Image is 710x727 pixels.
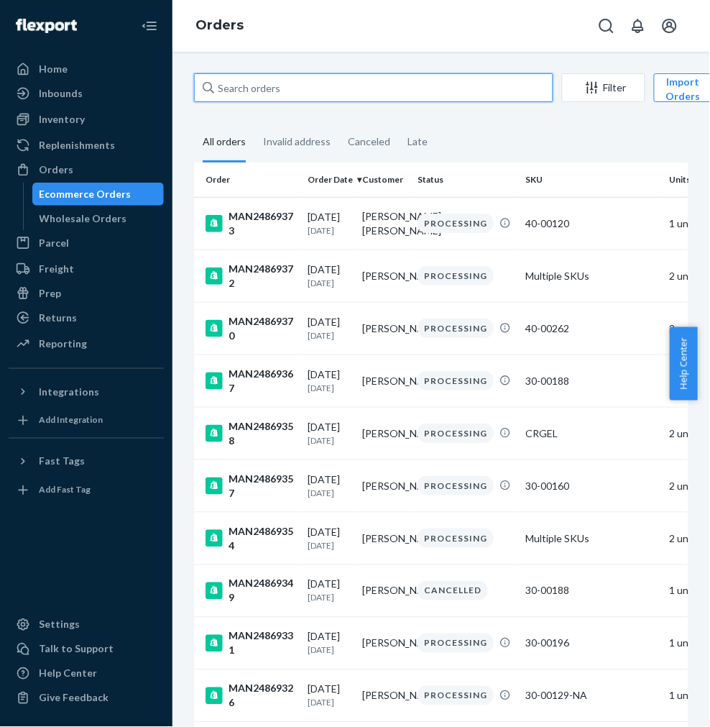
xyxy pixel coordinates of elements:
img: Flexport logo [16,19,77,33]
div: Prep [39,286,61,301]
a: Talk to Support [9,638,164,661]
div: 30-00196 [525,636,658,651]
td: [PERSON_NAME] [357,564,412,617]
div: MAN24869370 [206,314,296,343]
button: Open account menu [655,12,684,40]
div: PROCESSING [418,476,494,495]
div: Wholesale Orders [40,211,127,226]
p: [DATE] [308,382,351,394]
p: [DATE] [308,487,351,499]
a: Orders [9,158,164,181]
div: 30-00188 [525,584,658,598]
div: Fast Tags [39,454,85,469]
div: MAN24869349 [206,577,296,605]
span: Help Center [670,327,698,401]
p: [DATE] [308,329,351,342]
div: [DATE] [308,210,351,237]
div: Inventory [39,112,85,127]
td: [PERSON_NAME] [PERSON_NAME] [357,197,412,250]
a: Prep [9,282,164,305]
div: Ecommerce Orders [40,187,132,201]
div: Inbounds [39,86,83,101]
p: [DATE] [308,644,351,657]
td: [PERSON_NAME] [357,512,412,564]
td: Multiple SKUs [520,512,663,564]
div: Integrations [39,385,99,399]
div: Orders [39,163,73,177]
div: Settings [39,618,80,632]
div: Returns [39,311,77,325]
div: [DATE] [308,367,351,394]
p: [DATE] [308,277,351,289]
a: Home [9,58,164,81]
div: 30-00160 [525,479,658,493]
div: Reporting [39,337,87,351]
div: 40-00120 [525,216,658,231]
p: [DATE] [308,434,351,447]
button: Give Feedback [9,687,164,710]
div: Give Feedback [39,691,109,705]
div: 30-00188 [525,374,658,388]
div: PROCESSING [418,319,494,338]
button: Fast Tags [9,450,164,473]
div: Customer [363,173,407,186]
div: Home [39,62,68,76]
th: Status [412,163,520,197]
div: PROCESSING [418,266,494,285]
div: MAN24869357 [206,472,296,500]
div: PROCESSING [418,424,494,443]
td: [PERSON_NAME] [357,407,412,459]
p: [DATE] [308,539,351,552]
div: MAN24869326 [206,682,296,710]
div: [DATE] [308,682,351,709]
div: [DATE] [308,262,351,289]
div: MAN24869354 [206,524,296,553]
input: Search orders [194,73,553,102]
div: CANCELLED [418,581,488,600]
a: Settings [9,613,164,636]
div: Filter [563,81,645,95]
td: [PERSON_NAME] [357,669,412,722]
a: Add Integration [9,409,164,432]
div: [DATE] [308,630,351,657]
div: PROCESSING [418,634,494,653]
a: Reporting [9,332,164,355]
p: [DATE] [308,697,351,709]
div: MAN24869373 [206,209,296,238]
div: All orders [203,123,246,163]
a: Freight [9,257,164,280]
div: 30-00129-NA [525,689,658,703]
button: Open Search Box [592,12,621,40]
div: 40-00262 [525,321,658,336]
div: MAN24869367 [206,367,296,395]
div: PROCESSING [418,686,494,705]
div: [DATE] [308,472,351,499]
td: [PERSON_NAME] [357,302,412,355]
td: [PERSON_NAME] [357,459,412,512]
div: [DATE] [308,315,351,342]
button: Integrations [9,380,164,403]
button: Close Navigation [135,12,164,40]
div: Parcel [39,236,69,250]
div: MAN24869372 [206,262,296,291]
div: CRGEL [525,426,658,441]
div: Talk to Support [39,642,114,657]
th: SKU [520,163,663,197]
a: Orders [195,17,244,33]
p: [DATE] [308,224,351,237]
td: Multiple SKUs [520,250,663,302]
a: Parcel [9,232,164,255]
div: Add Fast Tag [39,484,91,496]
button: Filter [562,73,645,102]
a: Help Center [9,662,164,685]
div: [DATE] [308,577,351,604]
th: Order [194,163,302,197]
div: Freight [39,262,74,276]
td: [PERSON_NAME] [357,617,412,669]
div: PROCESSING [418,371,494,390]
div: Replenishments [39,138,115,152]
button: Open notifications [624,12,653,40]
th: Order Date [302,163,357,197]
a: Inbounds [9,82,164,105]
td: [PERSON_NAME] [357,355,412,407]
